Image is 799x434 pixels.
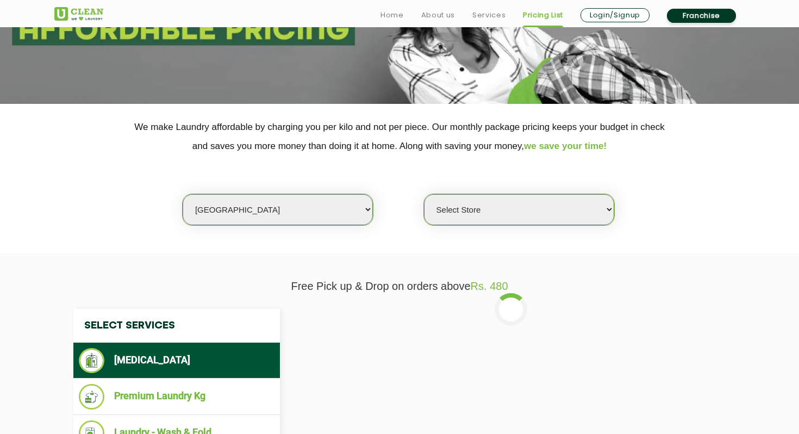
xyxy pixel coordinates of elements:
a: Franchise [667,9,736,23]
p: We make Laundry affordable by charging you per kilo and not per piece. Our monthly package pricin... [54,117,745,156]
a: Home [380,9,404,22]
h4: Select Services [73,309,280,343]
a: About us [421,9,455,22]
a: Login/Signup [580,8,650,22]
span: we save your time! [524,141,607,151]
img: Premium Laundry Kg [79,384,104,410]
img: Dry Cleaning [79,348,104,373]
li: [MEDICAL_DATA] [79,348,274,373]
a: Services [472,9,505,22]
li: Premium Laundry Kg [79,384,274,410]
span: Rs. 480 [471,280,508,292]
a: Pricing List [523,9,563,22]
p: Free Pick up & Drop on orders above [54,280,745,293]
img: UClean Laundry and Dry Cleaning [54,7,103,21]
